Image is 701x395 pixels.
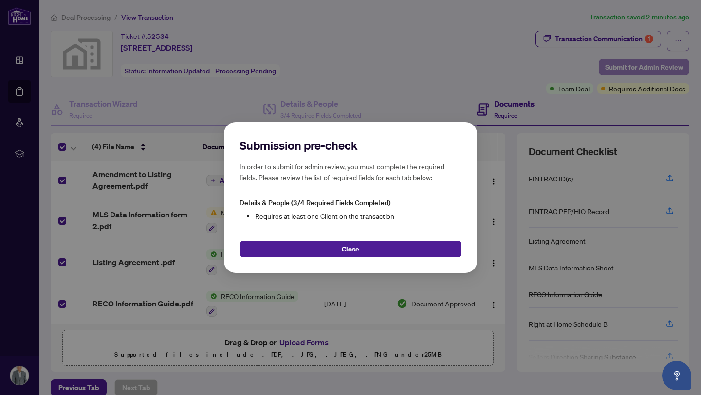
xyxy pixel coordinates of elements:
[342,241,359,257] span: Close
[255,211,461,221] li: Requires at least one Client on the transaction
[662,361,691,390] button: Open asap
[240,241,461,257] button: Close
[240,138,461,153] h2: Submission pre-check
[240,161,461,182] h5: In order to submit for admin review, you must complete the required fields. Please review the lis...
[240,198,390,207] span: Details & People (3/4 Required Fields Completed)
